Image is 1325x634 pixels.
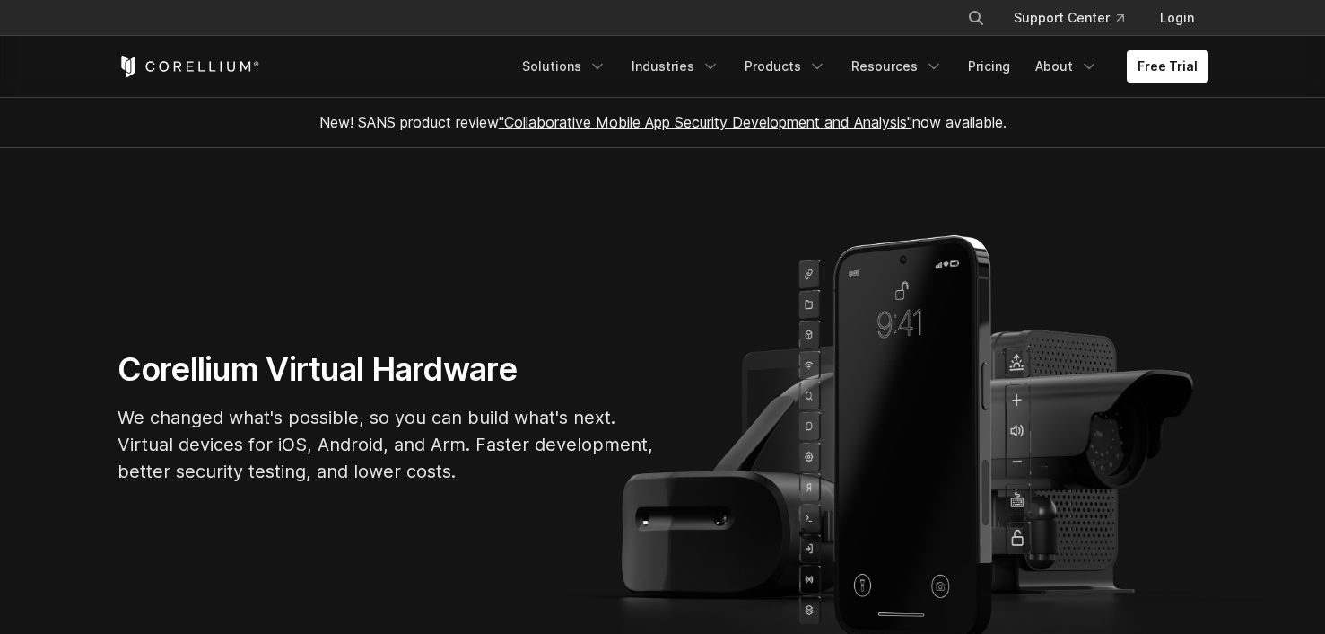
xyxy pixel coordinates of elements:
a: "Collaborative Mobile App Security Development and Analysis" [499,113,912,131]
a: Pricing [957,50,1021,83]
a: About [1024,50,1109,83]
a: Free Trial [1127,50,1208,83]
div: Navigation Menu [946,2,1208,34]
a: Support Center [999,2,1138,34]
a: Resources [841,50,954,83]
a: Industries [621,50,730,83]
p: We changed what's possible, so you can build what's next. Virtual devices for iOS, Android, and A... [118,404,656,485]
h1: Corellium Virtual Hardware [118,349,656,390]
div: Navigation Menu [511,50,1208,83]
button: Search [960,2,992,34]
a: Login [1146,2,1208,34]
a: Corellium Home [118,56,260,77]
a: Solutions [511,50,617,83]
span: New! SANS product review now available. [319,113,1007,131]
a: Products [734,50,837,83]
